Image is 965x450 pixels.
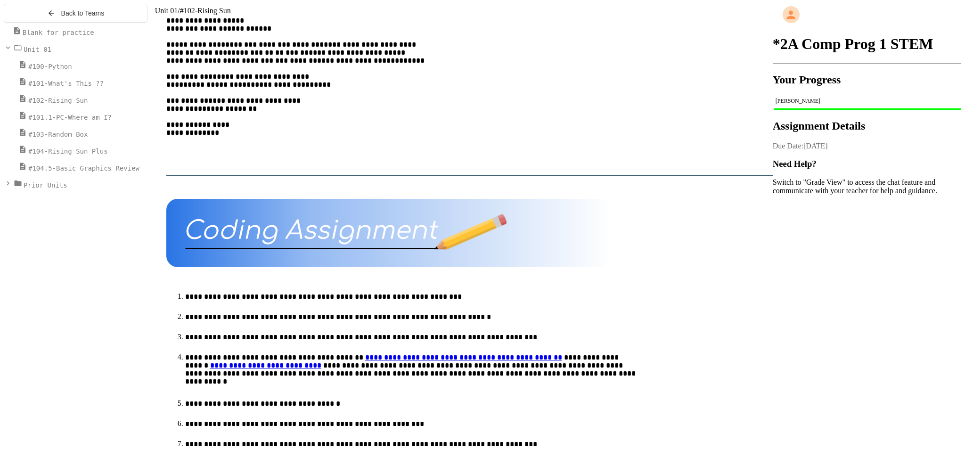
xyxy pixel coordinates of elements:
span: Blank for practice [23,29,94,36]
span: #104-Rising Sun Plus [28,147,108,155]
span: / [178,7,180,15]
span: #100-Python [28,63,72,70]
div: My Account [773,4,961,25]
button: Back to Teams [4,4,147,23]
span: #102-Rising Sun [180,7,231,15]
h2: Assignment Details [773,120,961,132]
span: Prior Units [24,181,67,189]
span: Due Date: [773,142,803,150]
span: #104.5-Basic Graphics Review [28,164,139,172]
p: Switch to "Grade View" to access the chat feature and communicate with your teacher for help and ... [773,178,961,195]
h3: Need Help? [773,159,961,169]
div: [PERSON_NAME] [776,98,958,105]
span: Back to Teams [61,9,105,17]
span: #103-Random Box [28,131,88,138]
span: [DATE] [803,142,828,150]
span: Unit 01 [155,7,178,15]
span: #101.1-PC-Where am I? [28,114,112,121]
h1: *2A Comp Prog 1 STEM [773,35,961,53]
span: Unit 01 [24,46,51,53]
h2: Your Progress [773,74,961,86]
span: #101-What's This ?? [28,80,104,87]
span: #102-Rising Sun [28,97,88,104]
